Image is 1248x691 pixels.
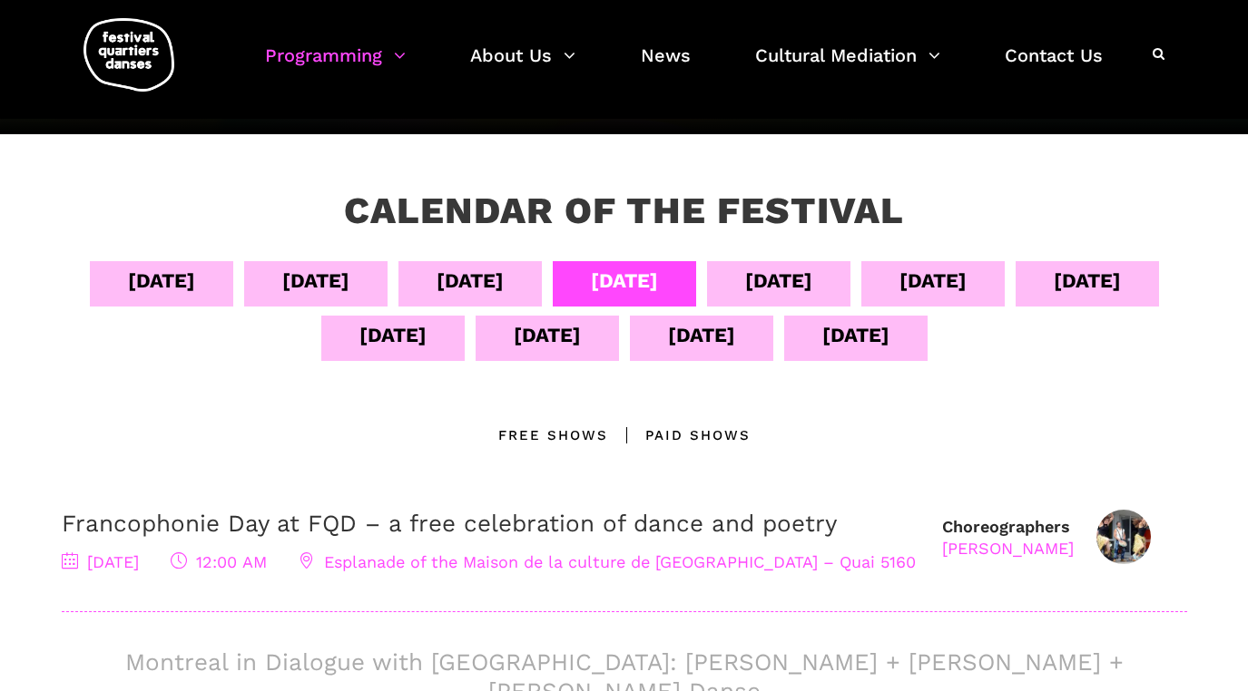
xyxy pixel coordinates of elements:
[942,538,1074,559] div: [PERSON_NAME]
[899,265,967,297] div: [DATE]
[591,265,658,297] div: [DATE]
[359,319,427,351] div: [DATE]
[1096,510,1151,564] img: DSC_1211TaafeFanga2017
[282,265,349,297] div: [DATE]
[84,18,174,92] img: logo-fqd-med
[822,319,889,351] div: [DATE]
[745,265,812,297] div: [DATE]
[62,510,837,537] a: Francophonie Day at FQD – a free celebration of dance and poetry
[437,265,504,297] div: [DATE]
[128,265,195,297] div: [DATE]
[942,516,1074,559] div: Choreographers
[265,40,406,93] a: Programming
[498,424,608,446] div: Free Shows
[344,189,904,234] h3: Calendar of the Festival
[62,552,139,571] span: [DATE]
[1005,40,1103,93] a: Contact Us
[514,319,581,351] div: [DATE]
[299,552,916,571] span: Esplanade of the Maison de la culture de [GEOGRAPHIC_DATA] – Quai 5160
[641,40,691,93] a: News
[668,319,735,351] div: [DATE]
[608,424,751,446] div: Paid shows
[171,552,267,571] span: 12:00 AM
[470,40,575,93] a: About Us
[1054,265,1121,297] div: [DATE]
[755,40,940,93] a: Cultural Mediation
